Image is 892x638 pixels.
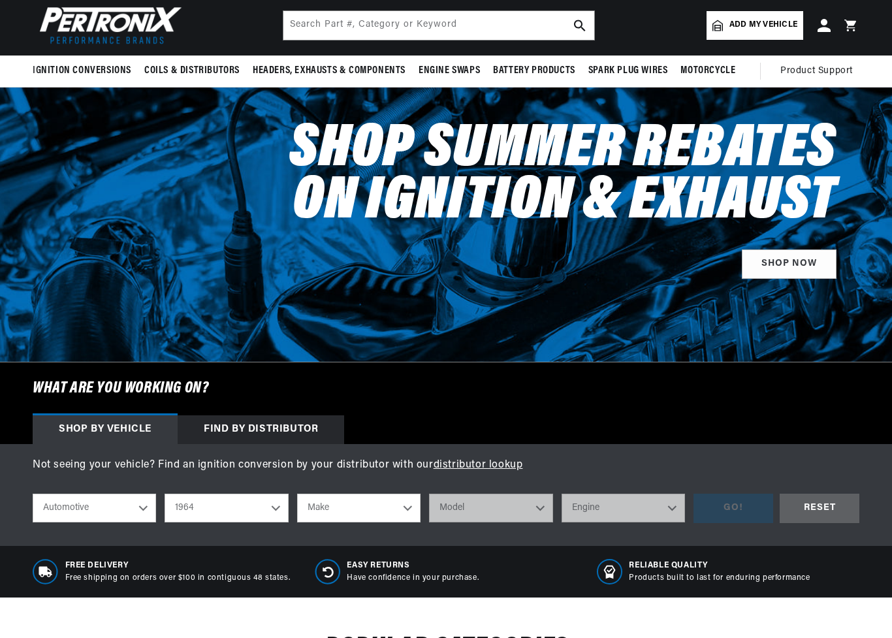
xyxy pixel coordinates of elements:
[13,144,248,157] div: JBA Performance Exhaust
[13,219,248,239] a: Shipping FAQs
[13,252,248,264] div: Orders
[13,199,248,211] div: Shipping
[13,91,248,103] div: Ignition Products
[780,56,859,87] summary: Product Support
[33,494,156,522] select: Ride Type
[582,56,675,86] summary: Spark Plug Wires
[33,3,183,48] img: Pertronix
[729,19,797,31] span: Add my vehicle
[347,573,479,584] p: Have confidence in your purchase.
[65,560,291,571] span: Free Delivery
[493,64,575,78] span: Battery Products
[742,249,836,279] a: Shop Now
[246,56,412,86] summary: Headers, Exhausts & Components
[629,573,810,584] p: Products built to last for enduring performance
[253,64,406,78] span: Headers, Exhausts & Components
[278,124,836,229] h2: Shop Summer Rebates on Ignition & Exhaust
[434,460,523,470] a: distributor lookup
[180,376,251,389] a: POWERED BY ENCHANT
[680,64,735,78] span: Motorcycle
[419,64,480,78] span: Engine Swaps
[13,165,248,185] a: FAQs
[283,11,594,40] input: Search Part #, Category or Keyword
[13,272,248,293] a: Orders FAQ
[144,64,240,78] span: Coils & Distributors
[13,306,248,319] div: Payment, Pricing, and Promotions
[138,56,246,86] summary: Coils & Distributors
[429,494,552,522] select: Model
[780,64,853,78] span: Product Support
[33,415,178,444] div: Shop by vehicle
[65,573,291,584] p: Free shipping on orders over $100 in contiguous 48 states.
[13,111,248,131] a: FAQ
[486,56,582,86] summary: Battery Products
[347,560,479,571] span: Easy Returns
[629,560,810,571] span: RELIABLE QUALITY
[412,56,486,86] summary: Engine Swaps
[565,11,594,40] button: search button
[780,494,859,523] div: RESET
[674,56,742,86] summary: Motorcycle
[178,415,344,444] div: Find by Distributor
[165,494,288,522] select: Year
[33,64,131,78] span: Ignition Conversions
[13,327,248,347] a: Payment, Pricing, and Promotions FAQ
[707,11,803,40] a: Add my vehicle
[588,64,668,78] span: Spark Plug Wires
[33,56,138,86] summary: Ignition Conversions
[562,494,685,522] select: Engine
[33,457,859,474] p: Not seeing your vehicle? Find an ignition conversion by your distributor with our
[13,349,248,372] button: Contact Us
[297,494,421,522] select: Make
